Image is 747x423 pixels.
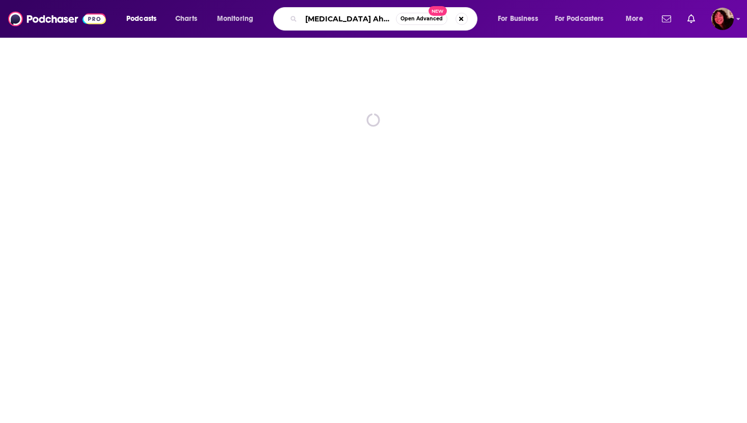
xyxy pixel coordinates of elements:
img: User Profile [711,8,734,30]
span: For Podcasters [555,12,604,26]
button: open menu [210,11,266,27]
span: Charts [175,12,197,26]
a: Show notifications dropdown [658,10,675,28]
button: open menu [491,11,551,27]
a: Charts [169,11,203,27]
a: Show notifications dropdown [683,10,699,28]
span: For Business [498,12,538,26]
img: Podchaser - Follow, Share and Rate Podcasts [8,9,106,29]
input: Search podcasts, credits, & more... [301,11,396,27]
span: New [429,6,447,16]
span: Open Advanced [401,16,443,21]
button: open menu [548,11,619,27]
button: Open AdvancedNew [396,13,447,25]
button: Show profile menu [711,8,734,30]
span: Monitoring [217,12,253,26]
button: open menu [119,11,170,27]
span: Podcasts [126,12,156,26]
span: More [626,12,643,26]
div: Search podcasts, credits, & more... [283,7,487,31]
span: Logged in as Kathryn-Musilek [711,8,734,30]
button: open menu [619,11,656,27]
